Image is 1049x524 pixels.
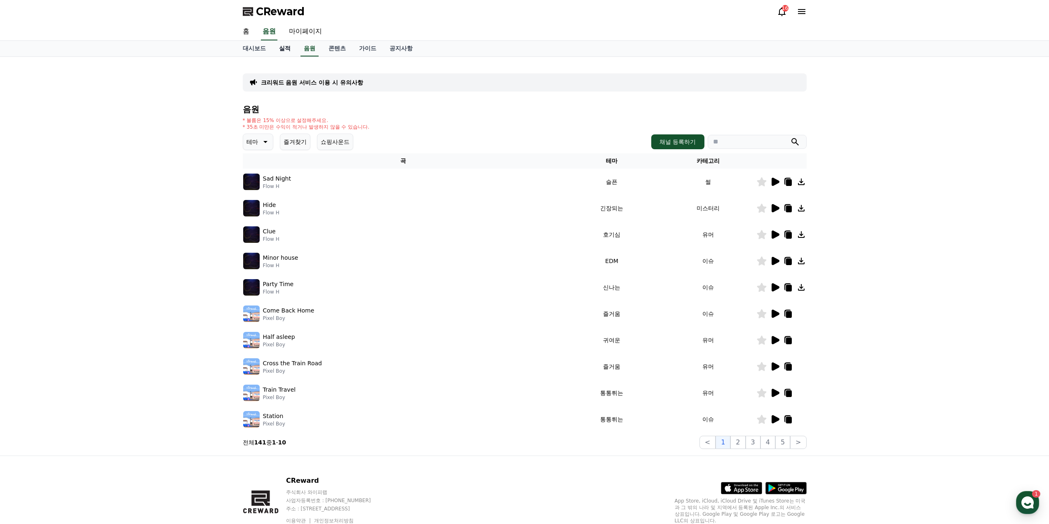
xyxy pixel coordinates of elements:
td: 미스터리 [660,195,756,221]
a: 음원 [300,41,319,56]
p: * 볼륨은 15% 이상으로 설정해주세요. [243,117,370,124]
p: Cross the Train Road [263,359,322,368]
td: 이슈 [660,274,756,301]
td: 슬픈 [563,169,660,195]
p: Flow H [263,262,298,269]
p: Pixel Boy [263,394,296,401]
span: 1 [84,261,87,268]
span: 설정 [127,274,137,280]
button: 1 [716,436,730,449]
p: Flow H [263,183,291,190]
td: 이슈 [660,248,756,274]
button: 쇼핑사운드 [317,134,353,150]
a: 마이페이지 [282,23,329,40]
a: 1대화 [54,261,106,282]
p: Train Travel [263,385,296,394]
td: 유머 [660,221,756,248]
p: 테마 [246,136,258,148]
td: EDM [563,248,660,274]
img: music [243,332,260,348]
th: 카테고리 [660,153,756,169]
a: 공지사항 [383,41,419,56]
button: 즐겨찾기 [280,134,310,150]
button: 2 [730,436,745,449]
img: music [243,411,260,428]
div: 16 [782,5,789,12]
p: Sad Night [263,174,291,183]
a: 실적 [272,41,297,56]
td: 썰 [660,169,756,195]
p: 사업자등록번호 : [PHONE_NUMBER] [286,497,387,504]
a: 음원 [261,23,277,40]
p: Pixel Boy [263,341,295,348]
a: 대시보드 [236,41,272,56]
a: 설정 [106,261,158,282]
button: > [790,436,806,449]
p: Hide [263,201,276,209]
button: 3 [746,436,760,449]
td: 이슈 [660,301,756,327]
p: 주소 : [STREET_ADDRESS] [286,505,387,512]
p: 전체 중 - [243,438,286,446]
a: 이용약관 [286,518,312,524]
p: Half asleep [263,333,295,341]
td: 유머 [660,327,756,353]
button: 5 [775,436,790,449]
button: 채널 등록하기 [651,134,704,149]
img: music [243,253,260,269]
a: 개인정보처리방침 [314,518,354,524]
p: Flow H [263,289,294,295]
p: Pixel Boy [263,421,285,427]
td: 즐거움 [563,353,660,380]
td: 긴장되는 [563,195,660,221]
a: 콘텐츠 [322,41,352,56]
p: Minor house [263,254,298,262]
img: music [243,385,260,401]
th: 테마 [563,153,660,169]
button: < [699,436,716,449]
a: 홈 [2,261,54,282]
p: Pixel Boy [263,315,314,322]
a: 홈 [236,23,256,40]
span: 홈 [26,274,31,280]
p: Pixel Boy [263,368,322,374]
button: 테마 [243,134,273,150]
img: music [243,279,260,296]
p: CReward [286,476,387,486]
td: 즐거움 [563,301,660,327]
td: 유머 [660,380,756,406]
strong: 1 [272,439,276,446]
p: Party Time [263,280,294,289]
img: music [243,305,260,322]
p: Clue [263,227,276,236]
td: 이슈 [660,406,756,432]
a: 16 [777,7,787,16]
img: music [243,226,260,243]
p: Come Back Home [263,306,314,315]
a: 가이드 [352,41,383,56]
p: Flow H [263,209,279,216]
td: 통통튀는 [563,380,660,406]
h4: 음원 [243,105,807,114]
a: 크리워드 음원 서비스 이용 시 유의사항 [261,78,363,87]
span: 대화 [75,274,85,281]
button: 4 [760,436,775,449]
td: 유머 [660,353,756,380]
td: 호기심 [563,221,660,248]
span: CReward [256,5,305,18]
p: Station [263,412,284,421]
p: App Store, iCloud, iCloud Drive 및 iTunes Store는 미국과 그 밖의 나라 및 지역에서 등록된 Apple Inc.의 서비스 상표입니다. Goo... [675,498,807,524]
td: 귀여운 [563,327,660,353]
p: 주식회사 와이피랩 [286,489,387,496]
strong: 141 [254,439,266,446]
img: music [243,200,260,216]
img: music [243,358,260,375]
p: Flow H [263,236,279,242]
img: music [243,174,260,190]
td: 신나는 [563,274,660,301]
p: * 35초 미만은 수익이 적거나 발생하지 않을 수 있습니다. [243,124,370,130]
strong: 10 [278,439,286,446]
a: CReward [243,5,305,18]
